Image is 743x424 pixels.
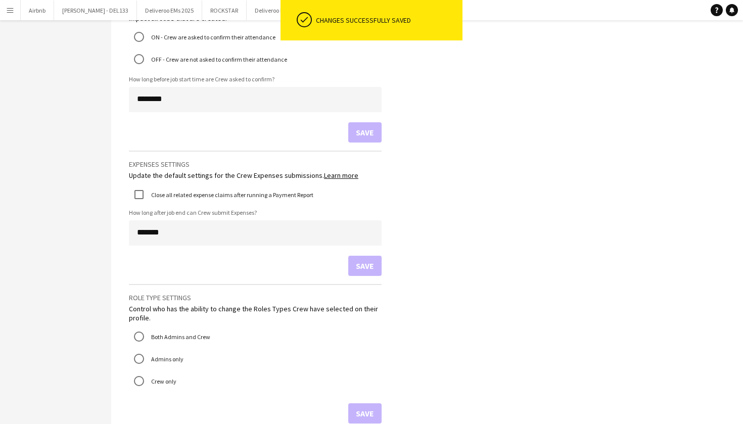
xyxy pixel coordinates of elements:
[129,160,382,169] h3: Expenses settings
[137,1,202,20] button: Deliveroo EMs 2025
[149,351,183,367] label: Admins only
[129,293,382,302] h3: Role Type Settings
[324,171,358,180] a: Learn more
[149,329,210,345] label: Both Admins and Crew
[129,304,382,322] div: Control who has the ability to change the Roles Types Crew have selected on their profile.
[316,16,458,25] div: Changes successfully saved
[149,191,313,198] label: Close all related expense claims after running a Payment Report
[149,373,176,389] label: Crew only
[149,29,275,45] label: ON - Crew are asked to confirm their attendance
[247,1,309,20] button: Deliveroo H2 2025
[21,1,54,20] button: Airbnb
[54,1,137,20] button: [PERSON_NAME] - DEL133
[129,209,382,216] label: How long after job end can Crew submit Expenses?
[149,52,287,67] label: OFF - Crew are not asked to confirm their attendance
[129,75,382,83] label: How long before job start time are Crew asked to confirm?
[202,1,247,20] button: ROCKSTAR
[129,171,382,180] div: Update the default settings for the Crew Expenses submissions.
